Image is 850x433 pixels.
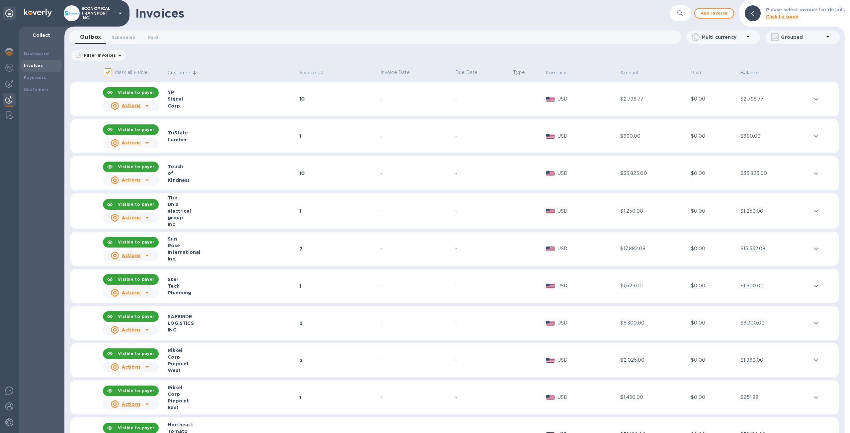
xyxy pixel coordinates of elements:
[455,320,511,326] div: -
[122,103,140,108] u: Actions
[381,245,453,252] div: -
[299,69,323,76] p: Invoice №
[455,208,511,215] div: -
[381,69,453,76] p: Invoice Date
[168,313,297,320] div: SAFERIDE
[299,394,379,401] div: 1
[546,69,566,76] p: Currency
[299,246,379,252] div: 7
[701,166,850,433] iframe: Chat Widget
[740,133,809,140] div: $690.00
[168,96,297,102] div: Signal
[691,245,738,252] div: $0.00
[168,404,297,411] div: East
[620,133,689,140] div: $690.00
[135,6,184,20] h1: Invoices
[168,163,297,170] div: Touch
[118,277,154,282] b: Visible to payer
[381,133,453,140] div: -
[455,96,511,103] div: -
[168,283,297,289] div: Tech
[24,51,49,56] b: Dashboard
[168,194,297,201] div: The
[5,64,13,72] img: Foreign exchange
[557,133,619,140] p: USD
[299,96,379,102] div: 10
[168,367,297,374] div: West
[766,7,845,12] b: Please select invoice for details
[546,395,555,400] img: USD
[81,52,116,58] p: Filter Invoices
[122,140,140,145] u: Actions
[3,7,16,20] div: Unpin categories
[691,394,738,401] div: $0.00
[546,358,555,363] img: USD
[168,326,297,333] div: INC
[546,247,555,251] img: USD
[168,170,297,177] div: of
[620,282,689,289] div: $1,625.00
[811,131,821,141] button: expand row
[168,136,297,143] div: Lumber
[168,360,297,367] div: Pinpoint
[546,209,555,213] img: USD
[168,289,297,296] div: Plumbing
[691,170,738,177] div: $0.00
[118,351,154,356] b: Visible to payer
[691,357,738,364] div: $0.00
[691,69,710,76] span: Paid
[620,69,639,76] p: Amount
[691,208,738,215] div: $0.00
[168,276,297,283] div: Star
[381,320,453,326] div: -
[513,69,544,76] p: Type
[620,170,689,177] div: $35,825.00
[168,354,297,360] div: Corp
[557,357,619,364] p: USD
[168,397,297,404] div: Pinpoint
[455,394,511,401] div: -
[168,177,297,183] div: Kindness
[740,69,759,76] p: Balance
[24,87,49,92] b: Customers
[691,133,738,140] div: $0.00
[557,208,619,215] p: USD
[118,314,154,319] b: Visible to payer
[118,240,154,245] b: Visible to payer
[122,364,140,370] u: Actions
[381,357,453,364] div: -
[811,94,821,104] button: expand row
[122,215,140,220] u: Actions
[546,134,555,139] img: USD
[381,170,453,177] div: -
[691,96,738,103] div: $0.00
[168,103,297,109] div: Corp
[24,75,46,80] b: Payments
[118,127,154,132] b: Visible to payer
[168,242,297,249] div: Rose
[24,32,59,38] p: Collect
[740,69,768,76] span: Balance
[122,401,140,407] u: Actions
[80,33,101,42] span: Outbox
[24,63,43,68] b: Invoices
[546,171,555,176] img: USD
[118,164,154,169] b: Visible to payer
[168,347,297,354] div: Rikkel
[766,14,799,19] b: Click to open
[118,388,154,393] b: Visible to payer
[148,34,158,41] span: Paid
[691,69,701,76] p: Paid
[168,320,297,326] div: LOGISTICS
[740,96,809,103] div: $2,798.77
[620,357,689,364] div: $2,025.00
[455,357,511,364] div: -
[299,208,379,214] div: 1
[546,321,555,325] img: USD
[620,320,689,326] div: $8,300.00
[168,208,297,214] div: electrical
[546,97,555,102] img: USD
[299,320,379,326] div: 2
[557,320,619,326] p: USD
[168,201,297,208] div: Unix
